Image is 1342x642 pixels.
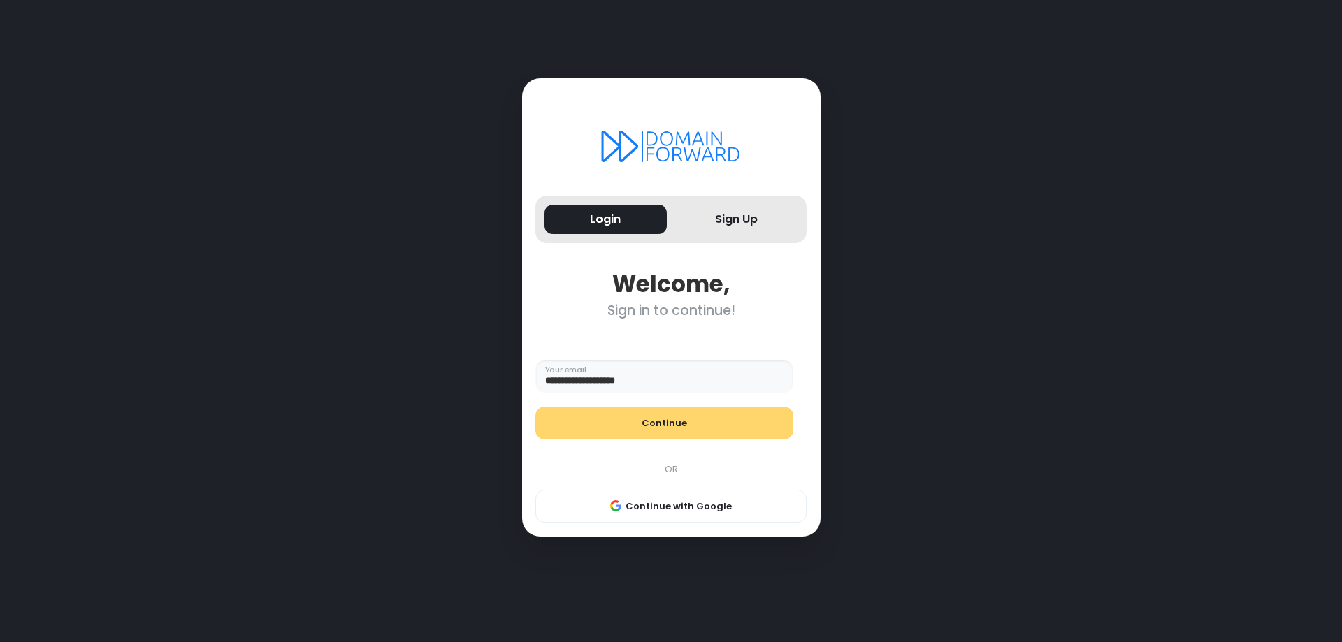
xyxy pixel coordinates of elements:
div: Sign in to continue! [535,302,807,319]
button: Continue with Google [535,490,807,523]
button: Sign Up [676,205,798,235]
button: Continue [535,407,793,440]
div: OR [528,462,814,476]
button: Login [544,205,667,235]
div: Welcome, [535,270,807,298]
